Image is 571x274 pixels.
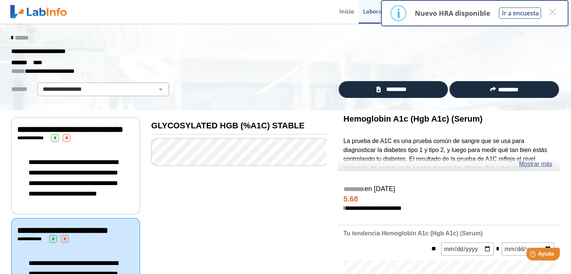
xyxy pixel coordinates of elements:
[499,8,541,19] button: Ir a encuesta
[344,195,554,204] h4: 5.68
[396,6,400,20] div: i
[441,242,494,256] input: mm/dd/yyyy
[151,121,304,130] b: GLYCOSYLATED HGB (%A1C) STABLE
[344,114,482,123] b: Hemoglobin A1c (Hgb A1c) (Serum)
[545,5,559,18] button: Close this dialog
[344,185,554,194] h5: en [DATE]
[502,242,554,256] input: mm/dd/yyyy
[519,160,552,169] a: Mostrar más
[504,245,563,266] iframe: Help widget launcher
[414,9,490,18] p: Nuevo HRA disponible
[344,230,483,236] b: Tu tendencia Hemoglobin A1c (Hgb A1c) (Serum)
[344,137,554,217] p: La prueba de A1C es una prueba común de sangre que se usa para diagnosticar la diabetes tipo 1 y ...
